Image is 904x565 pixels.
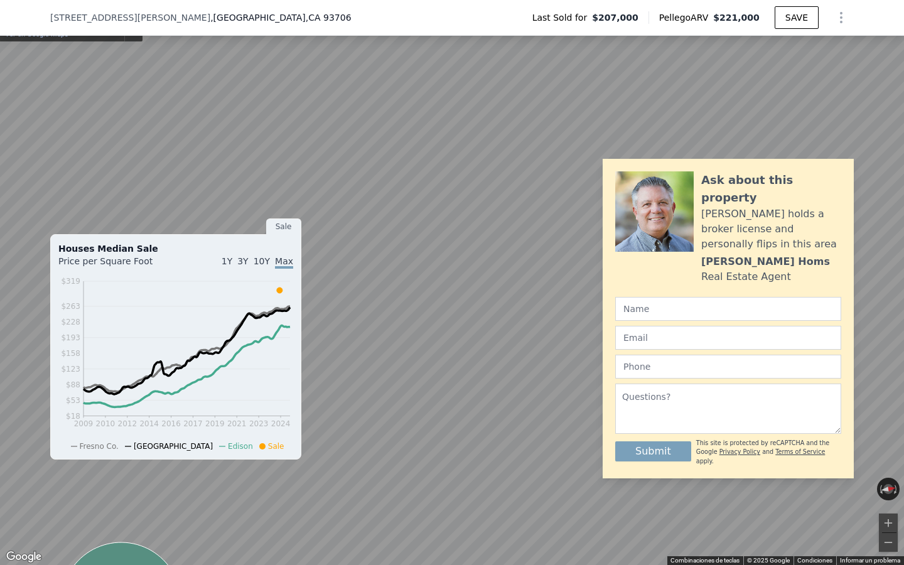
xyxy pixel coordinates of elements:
tspan: 2016 [161,419,181,428]
span: Sale [268,442,284,451]
tspan: $18 [66,412,80,421]
a: Privacy Policy [719,448,760,455]
span: $221,000 [713,13,760,23]
tspan: $193 [61,333,80,342]
span: Max [275,256,293,269]
span: 10Y [254,256,270,266]
div: Ask about this property [701,171,841,207]
button: Show Options [829,5,854,30]
span: [GEOGRAPHIC_DATA] [134,442,213,451]
span: Last Sold for [532,11,593,24]
tspan: $228 [61,318,80,326]
tspan: 2010 [96,419,116,428]
span: Edison [228,442,253,451]
div: Real Estate Agent [701,269,791,284]
tspan: $88 [66,380,80,389]
tspan: 2012 [118,419,137,428]
span: , CA 93706 [306,13,352,23]
tspan: $53 [66,396,80,405]
tspan: 2021 [227,419,247,428]
tspan: $123 [61,365,80,374]
button: Submit [615,441,691,461]
input: Name [615,297,841,321]
tspan: 2009 [74,419,94,428]
div: This site is protected by reCAPTCHA and the Google and apply. [696,439,841,466]
input: Phone [615,355,841,379]
tspan: $319 [61,277,80,286]
div: Price per Square Foot [58,255,176,275]
span: 3Y [237,256,248,266]
span: $207,000 [592,11,638,24]
span: , [GEOGRAPHIC_DATA] [210,11,351,24]
input: Email [615,326,841,350]
div: Houses Median Sale [58,242,293,255]
span: 1Y [222,256,232,266]
button: SAVE [775,6,819,29]
div: Sale [266,218,301,235]
tspan: $158 [61,349,80,358]
tspan: $263 [61,302,80,311]
tspan: 2019 [205,419,225,428]
tspan: 2023 [249,419,269,428]
div: [PERSON_NAME] Homs [701,254,830,269]
span: Fresno Co. [80,442,119,451]
tspan: 2017 [183,419,203,428]
a: Terms of Service [775,448,825,455]
span: [STREET_ADDRESS][PERSON_NAME] [50,11,210,24]
tspan: 2024 [271,419,291,428]
span: Pellego ARV [659,11,714,24]
tspan: 2014 [139,419,159,428]
div: [PERSON_NAME] holds a broker license and personally flips in this area [701,207,841,252]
